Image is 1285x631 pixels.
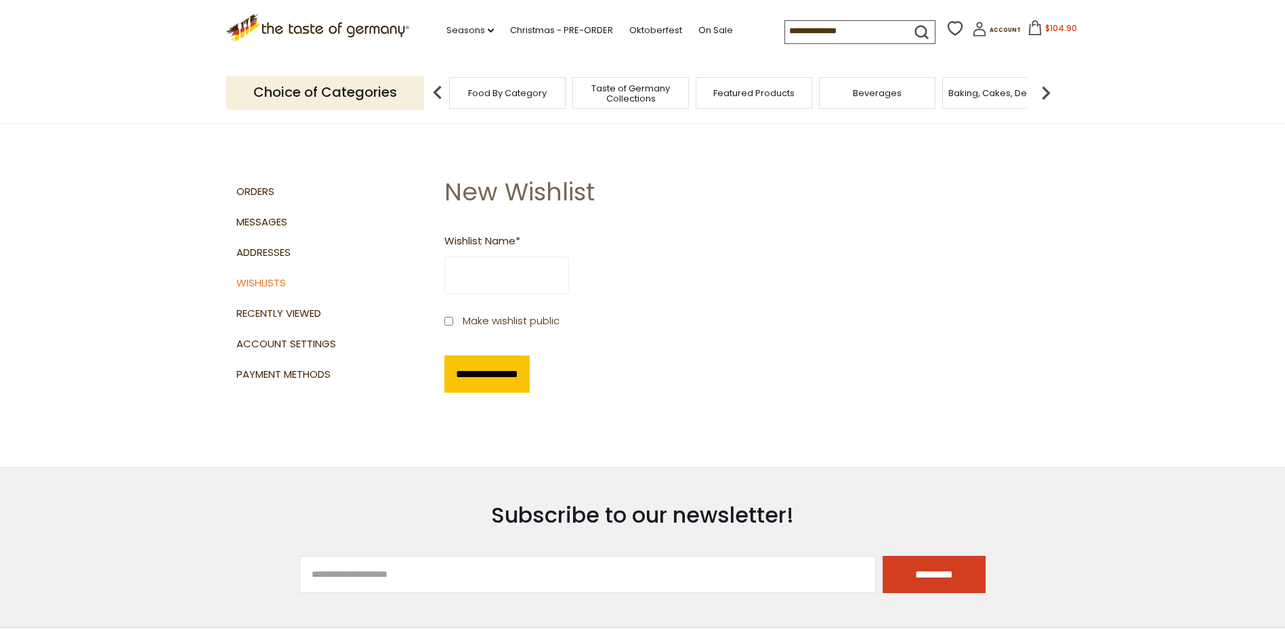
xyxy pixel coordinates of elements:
[990,26,1021,34] span: Account
[1024,20,1081,41] button: $104.90
[629,23,682,38] a: Oktoberfest
[236,177,435,207] a: Orders
[236,238,435,268] a: Addresses
[463,313,560,330] span: Make wishlist public
[299,502,986,529] h3: Subscribe to our newsletter!
[713,88,795,98] a: Featured Products
[972,22,1021,41] a: Account
[468,88,547,98] a: Food By Category
[510,23,613,38] a: Christmas - PRE-ORDER
[446,23,494,38] a: Seasons
[236,329,435,360] a: Account Settings
[576,83,685,104] a: Taste of Germany Collections
[236,207,435,238] a: Messages
[236,299,435,329] a: Recently Viewed
[226,76,424,109] p: Choice of Categories
[853,88,902,98] a: Beverages
[444,257,569,294] input: Wishlist Name*
[444,177,1049,207] h1: New Wishlist
[1045,22,1077,34] span: $104.90
[424,79,451,106] img: previous arrow
[236,268,435,299] a: Wishlists
[444,317,453,326] input: Make wishlist public
[444,233,562,250] span: Wishlist Name
[948,88,1053,98] a: Baking, Cakes, Desserts
[698,23,733,38] a: On Sale
[236,360,435,390] a: Payment Methods
[1032,79,1059,106] img: next arrow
